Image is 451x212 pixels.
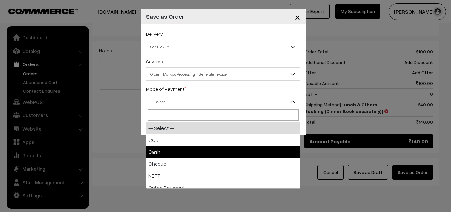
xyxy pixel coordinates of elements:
[146,85,186,92] label: Mode of Payment
[146,30,163,37] label: Delivery
[146,58,163,65] label: Save as
[146,95,300,108] span: -- Select --
[146,146,300,158] li: Cash
[146,182,300,193] li: Online Payment
[146,96,300,107] span: -- Select --
[146,68,300,80] span: Order + Mark as Processing + Generate Invoice
[295,11,300,23] span: ×
[146,170,300,182] li: NEFT
[146,67,300,81] span: Order + Mark as Processing + Generate Invoice
[146,134,300,146] li: COD
[146,40,300,53] span: Self Pickup
[290,7,306,27] button: Close
[146,122,300,134] li: -- Select --
[146,41,300,53] span: Self Pickup
[146,12,184,21] h4: Save as Order
[146,158,300,170] li: Cheque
